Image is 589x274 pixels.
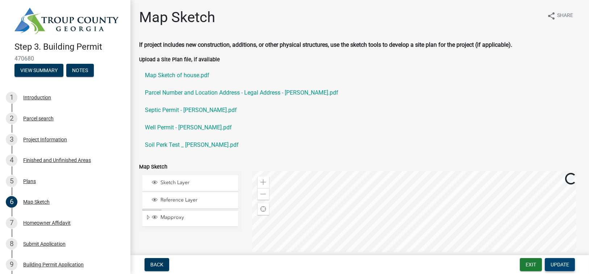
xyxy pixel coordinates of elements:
a: Septic Permit - [PERSON_NAME].pdf [139,101,580,119]
li: Mapproxy [142,210,238,227]
div: Homeowner Affidavit [23,220,71,225]
div: 4 [6,154,17,166]
div: Building Permit Application [23,262,84,267]
a: Parcel Number and Location Address - Legal Address - [PERSON_NAME].pdf [139,84,580,101]
span: Reference Layer [159,197,235,203]
button: shareShare [541,9,579,23]
button: View Summary [14,64,63,77]
button: Back [145,258,169,271]
span: 470680 [14,55,116,62]
strong: If project includes new construction, additions, or other physical structures, use the sketch too... [139,41,512,48]
div: Zoom out [258,188,269,200]
div: 2 [6,113,17,124]
button: Update [545,258,575,271]
wm-modal-confirm: Notes [66,68,94,74]
div: Submit Application [23,241,66,246]
div: Finished and Unfinished Areas [23,158,91,163]
h1: Map Sketch [139,9,215,26]
div: Map Sketch [23,199,50,204]
span: Sketch Layer [159,179,235,186]
li: Sketch Layer [142,175,238,191]
div: 3 [6,134,17,145]
label: Upload a Site Plan file, if available [139,57,220,62]
a: Soil Perk Test _ [PERSON_NAME].pdf [139,136,580,154]
span: Mapproxy [159,214,235,221]
span: Update [551,262,569,267]
div: 1 [6,92,17,103]
div: Find my location [258,203,269,215]
div: 5 [6,175,17,187]
span: Back [150,262,163,267]
div: Zoom in [258,177,269,188]
li: Reference Layer [142,192,238,209]
div: Sketch Layer [151,179,235,187]
div: Parcel search [23,116,54,121]
div: 6 [6,196,17,208]
label: Map Sketch [139,165,167,170]
div: Project Information [23,137,67,142]
div: 8 [6,238,17,250]
div: Reference Layer [151,197,235,204]
ul: Layer List [142,173,239,229]
i: share [547,12,556,20]
span: Expand [145,214,151,222]
span: Share [557,12,573,20]
img: Troup County, Georgia [14,8,119,34]
a: Well Permit - [PERSON_NAME].pdf [139,119,580,136]
button: Exit [520,258,542,271]
div: 9 [6,259,17,270]
a: Map Sketch of house.pdf [139,67,580,84]
wm-modal-confirm: Summary [14,68,63,74]
div: Plans [23,179,36,184]
h4: Step 3. Building Permit [14,42,125,52]
div: 7 [6,217,17,229]
div: Introduction [23,95,51,100]
div: Mapproxy [151,214,235,221]
button: Notes [66,64,94,77]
